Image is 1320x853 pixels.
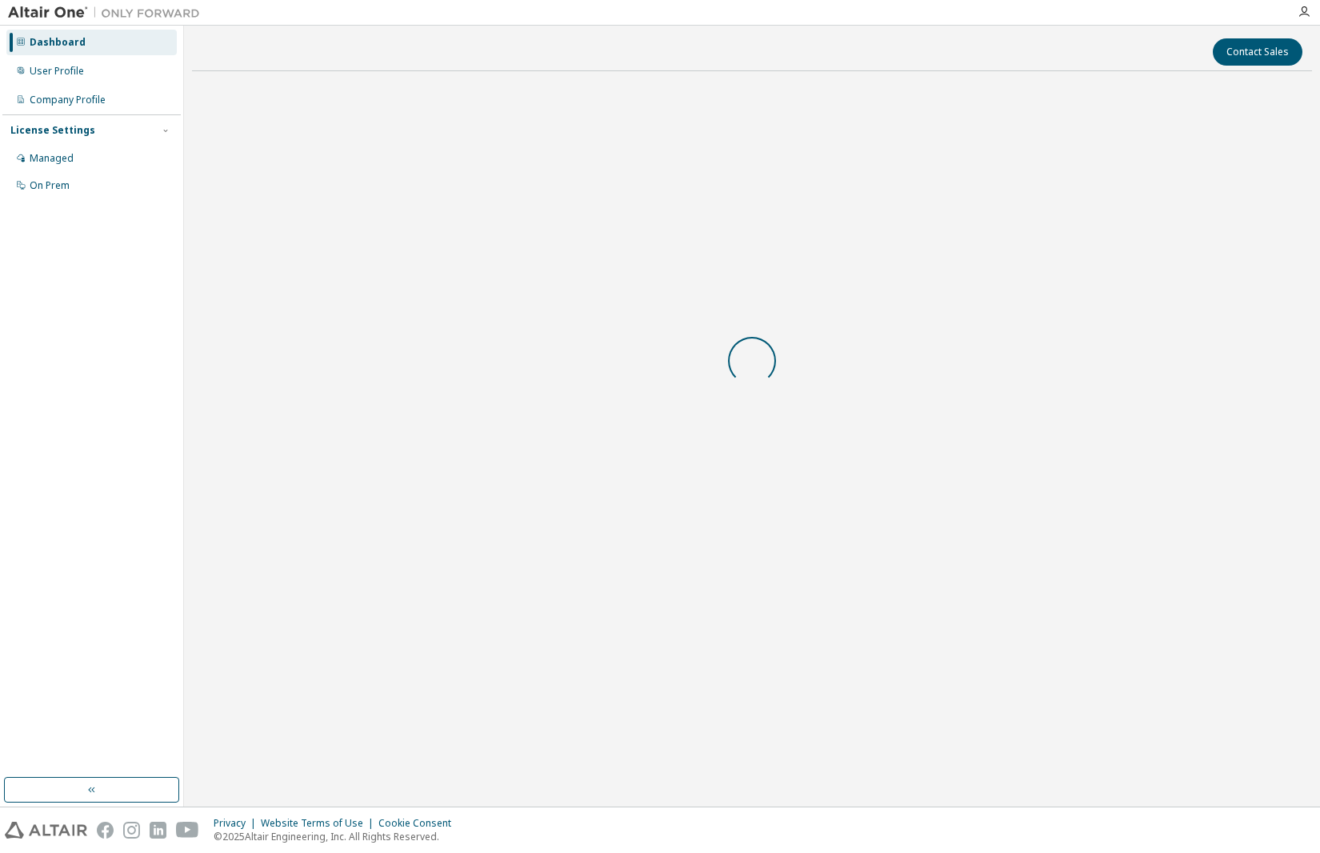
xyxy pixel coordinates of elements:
img: altair_logo.svg [5,822,87,839]
div: On Prem [30,179,70,192]
img: linkedin.svg [150,822,166,839]
div: Privacy [214,817,261,830]
div: Company Profile [30,94,106,106]
img: Altair One [8,5,208,21]
div: License Settings [10,124,95,137]
div: User Profile [30,65,84,78]
img: youtube.svg [176,822,199,839]
div: Dashboard [30,36,86,49]
div: Managed [30,152,74,165]
p: © 2025 Altair Engineering, Inc. All Rights Reserved. [214,830,461,843]
img: facebook.svg [97,822,114,839]
img: instagram.svg [123,822,140,839]
button: Contact Sales [1213,38,1302,66]
div: Website Terms of Use [261,817,378,830]
div: Cookie Consent [378,817,461,830]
